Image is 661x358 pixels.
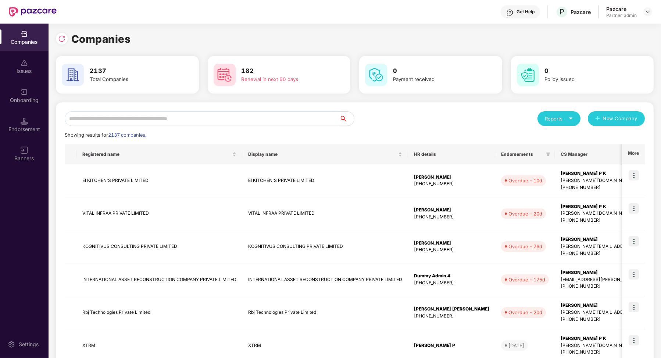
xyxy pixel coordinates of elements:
[629,236,639,246] img: icon
[545,66,630,76] h3: 0
[58,35,65,42] img: svg+xml;base64,PHN2ZyBpZD0iUmVsb2FkLTMyeDMyIiB4bWxucz0iaHR0cDovL3d3dy53My5vcmcvMjAwMC9zdmciIHdpZH...
[9,7,57,17] img: New Pazcare Logo
[242,296,408,329] td: Rbj Technologies Private Limited
[242,230,408,263] td: KOGNITIVUS CONSULTING PRIVATE LIMITED
[629,269,639,280] img: icon
[82,151,231,157] span: Registered name
[414,174,489,181] div: [PERSON_NAME]
[21,30,28,38] img: svg+xml;base64,PHN2ZyBpZD0iQ29tcGFuaWVzIiB4bWxucz0iaHR0cDovL3d3dy53My5vcmcvMjAwMC9zdmciIHdpZHRoPS...
[606,13,637,18] div: Partner_admin
[629,302,639,312] img: icon
[242,197,408,231] td: VITAL INFRAA PRIVATE LIMITED
[414,342,489,349] div: [PERSON_NAME] P
[622,144,645,164] th: More
[242,144,408,164] th: Display name
[65,132,146,138] span: Showing results for
[414,313,489,320] div: [PHONE_NUMBER]
[545,76,630,83] div: Policy issued
[544,150,552,159] span: filter
[8,341,15,348] img: svg+xml;base64,PHN2ZyBpZD0iU2V0dGluZy0yMHgyMCIgeG1sbnM9Imh0dHA6Ly93d3cudzMub3JnLzIwMDAvc3ZnIiB3aW...
[90,66,175,76] h3: 2137
[571,8,591,15] div: Pazcare
[414,207,489,214] div: [PERSON_NAME]
[76,296,242,329] td: Rbj Technologies Private Limited
[508,342,524,349] div: [DATE]
[71,31,131,47] h1: Companies
[90,76,175,83] div: Total Companies
[242,164,408,197] td: EI KITCHEN'S PRIVATE LIMITED
[629,335,639,345] img: icon
[508,177,542,184] div: Overdue - 10d
[76,230,242,263] td: KOGNITIVUS CONSULTING PRIVATE LIMITED
[76,197,242,231] td: VITAL INFRAA PRIVATE LIMITED
[76,144,242,164] th: Registered name
[414,246,489,253] div: [PHONE_NUMBER]
[588,111,645,126] button: plusNew Company
[393,66,478,76] h3: 0
[248,151,397,157] span: Display name
[108,132,146,138] span: 2137 companies.
[508,276,545,283] div: Overdue - 175d
[242,76,327,83] div: Renewal in next 60 days
[508,309,542,316] div: Overdue - 20d
[414,306,489,313] div: [PERSON_NAME] [PERSON_NAME]
[517,64,539,86] img: svg+xml;base64,PHN2ZyB4bWxucz0iaHR0cDovL3d3dy53My5vcmcvMjAwMC9zdmciIHdpZHRoPSI2MCIgaGVpZ2h0PSI2MC...
[595,116,600,122] span: plus
[76,164,242,197] td: EI KITCHEN'S PRIVATE LIMITED
[242,66,327,76] h3: 182
[408,144,495,164] th: HR details
[546,152,550,157] span: filter
[517,9,535,15] div: Get Help
[21,147,28,154] img: svg+xml;base64,PHN2ZyB3aWR0aD0iMTYiIGhlaWdodD0iMTYiIHZpZXdCb3g9IjAgMCAxNiAxNiIgZmlsbD0ibm9uZSIgeG...
[508,243,542,250] div: Overdue - 76d
[339,111,354,126] button: search
[606,6,637,13] div: Pazcare
[21,117,28,125] img: svg+xml;base64,PHN2ZyB3aWR0aD0iMTQuNSIgaGVpZ2h0PSIxNC41IiB2aWV3Qm94PSIwIDAgMTYgMTYiIGZpbGw9Im5vbm...
[242,263,408,296] td: INTERNATIONAL ASSET RECONSTRUCTION COMPANY PRIVATE LIMITED
[414,273,489,280] div: Dummy Admin 4
[545,115,573,122] div: Reports
[21,88,28,96] img: svg+xml;base64,PHN2ZyB3aWR0aD0iMjAiIGhlaWdodD0iMjAiIHZpZXdCb3g9IjAgMCAyMCAyMCIgZmlsbD0ibm9uZSIgeG...
[414,280,489,287] div: [PHONE_NUMBER]
[629,170,639,180] img: icon
[568,116,573,121] span: caret-down
[339,116,354,122] span: search
[506,9,514,16] img: svg+xml;base64,PHN2ZyBpZD0iSGVscC0zMngzMiIgeG1sbnM9Imh0dHA6Ly93d3cudzMub3JnLzIwMDAvc3ZnIiB3aWR0aD...
[645,9,651,15] img: svg+xml;base64,PHN2ZyBpZD0iRHJvcGRvd24tMzJ4MzIiIHhtbG5zPSJodHRwOi8vd3d3LnczLm9yZy8yMDAwL3N2ZyIgd2...
[21,59,28,67] img: svg+xml;base64,PHN2ZyBpZD0iSXNzdWVzX2Rpc2FibGVkIiB4bWxucz0iaHR0cDovL3d3dy53My5vcmcvMjAwMC9zdmciIH...
[414,180,489,187] div: [PHONE_NUMBER]
[414,214,489,221] div: [PHONE_NUMBER]
[76,263,242,296] td: INTERNATIONAL ASSET RECONSTRUCTION COMPANY PRIVATE LIMITED
[560,7,564,16] span: P
[414,240,489,247] div: [PERSON_NAME]
[365,64,387,86] img: svg+xml;base64,PHN2ZyB4bWxucz0iaHR0cDovL3d3dy53My5vcmcvMjAwMC9zdmciIHdpZHRoPSI2MCIgaGVpZ2h0PSI2MC...
[17,341,41,348] div: Settings
[603,115,638,122] span: New Company
[214,64,236,86] img: svg+xml;base64,PHN2ZyB4bWxucz0iaHR0cDovL3d3dy53My5vcmcvMjAwMC9zdmciIHdpZHRoPSI2MCIgaGVpZ2h0PSI2MC...
[62,64,84,86] img: svg+xml;base64,PHN2ZyB4bWxucz0iaHR0cDovL3d3dy53My5vcmcvMjAwMC9zdmciIHdpZHRoPSI2MCIgaGVpZ2h0PSI2MC...
[629,203,639,214] img: icon
[508,210,542,217] div: Overdue - 20d
[393,76,478,83] div: Payment received
[501,151,543,157] span: Endorsements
